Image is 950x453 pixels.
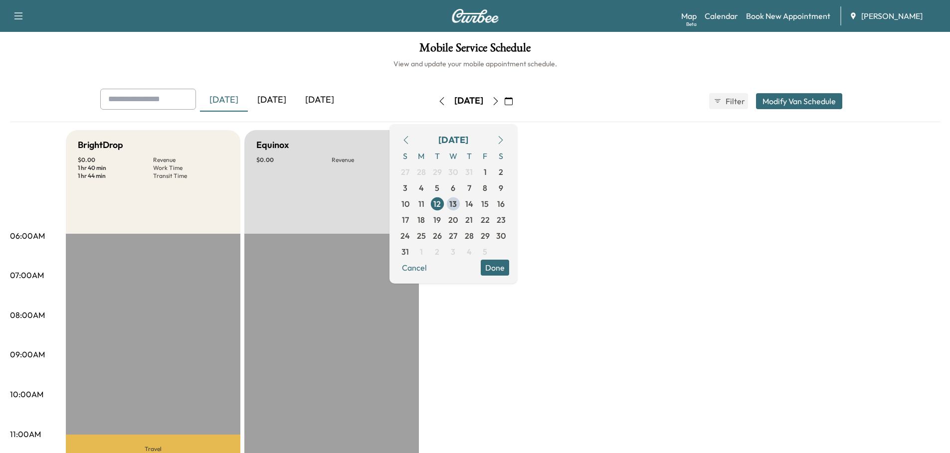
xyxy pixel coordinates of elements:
[746,10,830,22] a: Book New Appointment
[481,198,489,210] span: 15
[465,166,473,178] span: 31
[496,230,506,242] span: 30
[686,20,697,28] div: Beta
[433,214,441,226] span: 19
[481,230,490,242] span: 29
[401,246,409,258] span: 31
[497,198,505,210] span: 16
[200,89,248,112] div: [DATE]
[454,95,483,107] div: [DATE]
[400,230,410,242] span: 24
[493,148,509,164] span: S
[417,166,426,178] span: 28
[417,214,425,226] span: 18
[413,148,429,164] span: M
[153,156,228,164] p: Revenue
[418,198,424,210] span: 11
[332,156,407,164] p: Revenue
[483,182,487,194] span: 8
[401,166,409,178] span: 27
[483,246,487,258] span: 5
[419,182,424,194] span: 4
[497,214,506,226] span: 23
[401,198,409,210] span: 10
[756,93,842,109] button: Modify Van Schedule
[467,246,472,258] span: 4
[451,182,455,194] span: 6
[449,230,457,242] span: 27
[449,198,457,210] span: 13
[484,166,487,178] span: 1
[402,214,409,226] span: 17
[861,10,923,22] span: [PERSON_NAME]
[465,214,473,226] span: 21
[433,198,441,210] span: 12
[10,348,45,360] p: 09:00AM
[397,260,431,276] button: Cancel
[435,182,439,194] span: 5
[461,148,477,164] span: T
[153,164,228,172] p: Work Time
[499,182,503,194] span: 9
[10,59,940,69] h6: View and update your mobile appointment schedule.
[481,214,490,226] span: 22
[10,309,45,321] p: 08:00AM
[448,214,458,226] span: 20
[10,230,45,242] p: 06:00AM
[78,172,153,180] p: 1 hr 44 min
[705,10,738,22] a: Calendar
[296,89,344,112] div: [DATE]
[467,182,471,194] span: 7
[78,164,153,172] p: 1 hr 40 min
[248,89,296,112] div: [DATE]
[433,230,442,242] span: 26
[78,138,123,152] h5: BrightDrop
[403,182,407,194] span: 3
[433,166,442,178] span: 29
[481,260,509,276] button: Done
[256,138,289,152] h5: Equinox
[10,269,44,281] p: 07:00AM
[397,148,413,164] span: S
[420,246,423,258] span: 1
[451,246,455,258] span: 3
[465,230,474,242] span: 28
[78,156,153,164] p: $ 0.00
[499,166,503,178] span: 2
[10,428,41,440] p: 11:00AM
[681,10,697,22] a: MapBeta
[417,230,426,242] span: 25
[10,42,940,59] h1: Mobile Service Schedule
[435,246,439,258] span: 2
[477,148,493,164] span: F
[429,148,445,164] span: T
[465,198,473,210] span: 14
[709,93,748,109] button: Filter
[445,148,461,164] span: W
[10,388,43,400] p: 10:00AM
[726,95,744,107] span: Filter
[438,133,468,147] div: [DATE]
[256,156,332,164] p: $ 0.00
[451,9,499,23] img: Curbee Logo
[448,166,458,178] span: 30
[153,172,228,180] p: Transit Time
